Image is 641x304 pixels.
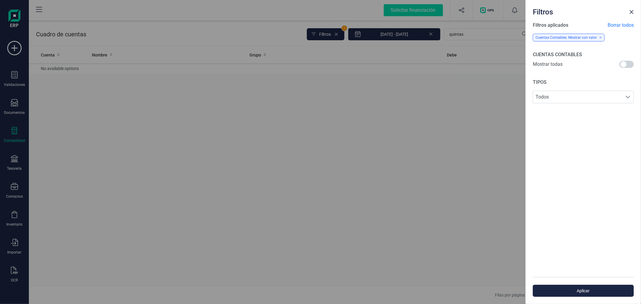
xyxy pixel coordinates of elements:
[533,61,563,69] span: Mostrar todas
[536,35,597,40] span: Cuentas Contables: Mostrar con valor
[530,5,627,17] div: Filtros
[533,285,634,297] button: Aplicar
[533,22,568,29] span: Filtros aplicados
[533,91,622,103] span: Todos
[533,52,582,57] span: CUENTAS CONTABLES
[608,22,634,29] span: Borrar todos
[627,7,636,17] button: Close
[540,288,627,294] span: Aplicar
[533,79,547,85] span: TIPOS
